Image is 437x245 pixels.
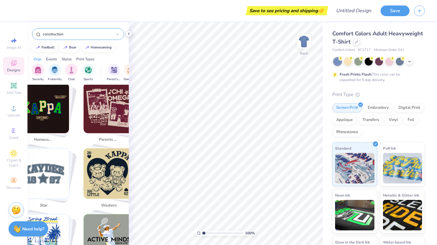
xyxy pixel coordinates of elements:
[3,158,24,168] span: Clipart & logos
[22,226,44,232] strong: Need help?
[383,200,422,230] img: Metallic & Glitter Ink
[82,64,94,82] div: filter for Sports
[84,83,134,133] img: parents weekend
[381,5,410,16] button: Save
[110,66,117,73] img: Parent's Weekend Image
[358,48,371,53] span: # C1717
[19,148,69,199] img: star
[6,90,21,95] span: Add Text
[46,56,57,62] div: Events
[68,77,75,82] span: Club
[247,6,327,15] div: Save to see pricing and shipping
[8,113,20,118] span: Upload
[68,66,75,73] img: Club Image
[48,64,62,82] button: filter button
[364,103,393,112] div: Embroidery
[15,83,77,145] button: Stack Card Button homecoming
[85,66,92,73] img: Sports Image
[107,64,121,82] button: filter button
[374,48,404,53] span: Minimum Order: 24 +
[107,77,121,82] span: Parent's Weekend
[332,128,362,137] div: Rhinestones
[48,64,62,82] div: filter for Fraternity
[340,72,372,77] strong: Fresh Prints Flash:
[15,148,77,211] button: Stack Card Button star
[99,203,119,209] span: western
[80,83,142,145] button: Stack Card Button parents weekend
[335,153,374,183] img: Standard
[335,145,351,151] span: Standard
[124,64,138,82] div: filter for Game Day
[335,192,350,198] span: Neon Ink
[32,64,44,82] div: filter for Sorority
[298,35,310,48] img: Back
[69,46,76,49] div: bear
[48,77,62,82] span: Fraternity
[84,148,134,199] img: western
[42,31,116,37] input: Try "Alpha"
[124,77,138,82] span: Game Day
[7,68,20,73] span: Designs
[81,43,114,52] button: homecoming
[332,103,362,112] div: Screen Print
[51,66,58,73] img: Fraternity Image
[34,66,42,73] img: Sorority Image
[383,153,422,183] img: Puff Ink
[84,77,93,82] span: Sports
[7,45,21,50] span: Image AI
[34,203,54,209] span: star
[91,46,112,49] div: homecoming
[60,43,79,52] button: bear
[65,64,78,82] button: filter button
[42,46,55,49] div: football
[300,51,308,56] div: Back
[35,46,40,49] img: trend_line.gif
[332,48,355,53] span: Comfort Colors
[6,185,21,190] span: Decorate
[332,91,425,98] div: Print Type
[335,200,374,230] img: Neon Ink
[19,83,69,133] img: homecoming
[34,56,42,62] div: Orgs
[318,7,325,14] span: 👉
[32,43,57,52] button: football
[34,137,54,143] span: homecoming
[127,66,134,73] img: Game Day Image
[76,56,95,62] div: Print Types
[82,64,94,82] button: filter button
[359,115,383,125] div: Transfers
[9,135,19,140] span: Greek
[340,72,415,83] div: This color can be expedited for 5 day delivery.
[80,148,142,211] button: Stack Card Button western
[32,64,44,82] button: filter button
[383,145,396,151] span: Puff Ink
[404,115,418,125] div: Foil
[395,103,424,112] div: Digital Print
[385,115,402,125] div: Vinyl
[332,115,357,125] div: Applique
[331,5,376,17] input: Untitled Design
[332,30,423,45] span: Comfort Colors Adult Heavyweight T-Shirt
[32,77,44,82] span: Sorority
[85,46,89,49] img: trend_line.gif
[124,64,138,82] button: filter button
[383,192,419,198] span: Metallic & Glitter Ink
[65,64,78,82] div: filter for Club
[62,56,72,62] div: Styles
[63,46,68,49] img: trend_line.gif
[245,230,255,236] span: 100 %
[99,137,119,143] span: parents weekend
[107,64,121,82] div: filter for Parent's Weekend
